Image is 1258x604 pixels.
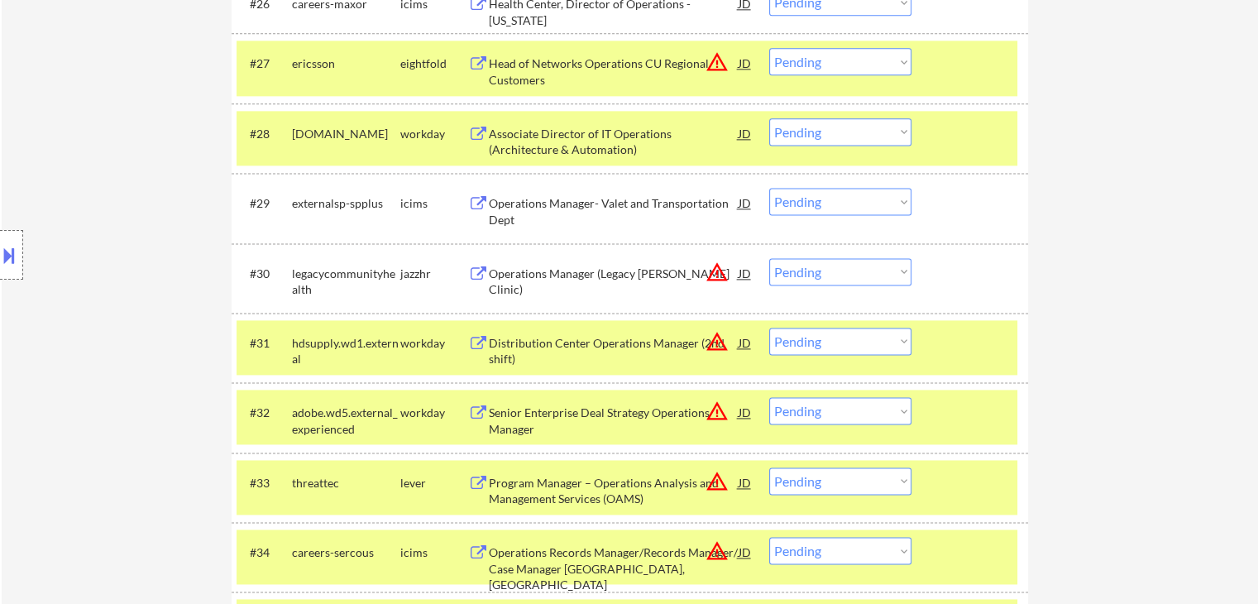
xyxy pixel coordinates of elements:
[292,266,400,298] div: legacycommunityhealth
[292,55,400,72] div: ericsson
[400,126,468,142] div: workday
[737,48,753,78] div: JD
[706,261,729,284] button: warning_amber
[737,397,753,427] div: JD
[489,544,739,593] div: Operations Records Manager/Records Manager/ Case Manager [GEOGRAPHIC_DATA], [GEOGRAPHIC_DATA]
[292,475,400,491] div: threattec
[400,405,468,421] div: workday
[706,330,729,353] button: warning_amber
[250,55,279,72] div: #27
[737,328,753,357] div: JD
[400,475,468,491] div: lever
[706,50,729,74] button: warning_amber
[706,539,729,563] button: warning_amber
[400,544,468,561] div: icims
[400,335,468,352] div: workday
[489,475,739,507] div: Program Manager – Operations Analysis and Management Services (OAMS)
[489,55,739,88] div: Head of Networks Operations CU Regional Customers
[250,544,279,561] div: #34
[250,405,279,421] div: #32
[250,475,279,491] div: #33
[489,405,739,437] div: Senior Enterprise Deal Strategy Operations Manager
[400,266,468,282] div: jazzhr
[489,335,739,367] div: Distribution Center Operations Manager (2nd shift)
[292,405,400,437] div: adobe.wd5.external_experienced
[292,335,400,367] div: hdsupply.wd1.external
[489,126,739,158] div: Associate Director of IT Operations (Architecture & Automation)
[489,195,739,228] div: Operations Manager- Valet and Transportation Dept
[737,188,753,218] div: JD
[292,126,400,142] div: [DOMAIN_NAME]
[737,537,753,567] div: JD
[292,195,400,212] div: externalsp-spplus
[489,266,739,298] div: Operations Manager (Legacy [PERSON_NAME] Clinic)
[706,400,729,423] button: warning_amber
[706,470,729,493] button: warning_amber
[737,118,753,148] div: JD
[737,467,753,497] div: JD
[400,195,468,212] div: icims
[400,55,468,72] div: eightfold
[292,544,400,561] div: careers-sercous
[737,258,753,288] div: JD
